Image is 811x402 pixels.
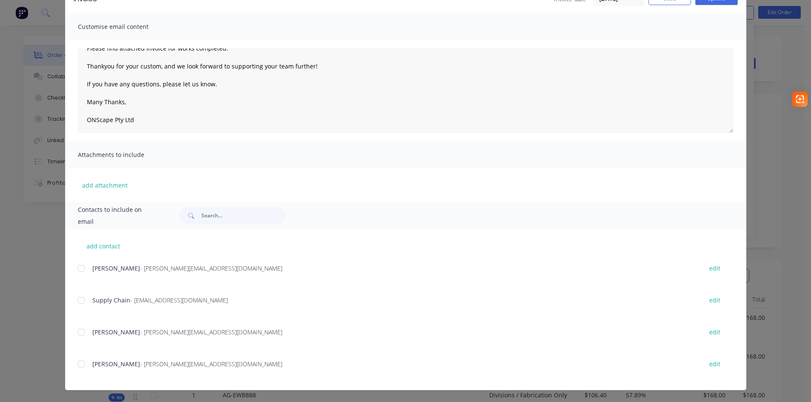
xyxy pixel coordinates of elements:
[140,264,282,272] span: - [PERSON_NAME][EMAIL_ADDRESS][DOMAIN_NAME]
[78,21,172,33] span: Customise email content
[78,149,172,161] span: Attachments to include
[704,294,725,306] button: edit
[78,48,734,133] textarea: Attention Accounts Please find attached invoice for works completed. Thankyou for your custom, an...
[78,179,132,191] button: add attachment
[92,360,140,368] span: [PERSON_NAME]
[92,264,140,272] span: [PERSON_NAME]
[130,296,228,304] span: - [EMAIL_ADDRESS][DOMAIN_NAME]
[92,328,140,336] span: [PERSON_NAME]
[704,358,725,370] button: edit
[92,296,130,304] span: Supply Chain
[140,328,282,336] span: - [PERSON_NAME][EMAIL_ADDRESS][DOMAIN_NAME]
[704,262,725,274] button: edit
[201,207,286,224] input: Search...
[78,239,129,252] button: add contact
[704,326,725,338] button: edit
[78,204,158,228] span: Contacts to include on email
[140,360,282,368] span: - [PERSON_NAME][EMAIL_ADDRESS][DOMAIN_NAME]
